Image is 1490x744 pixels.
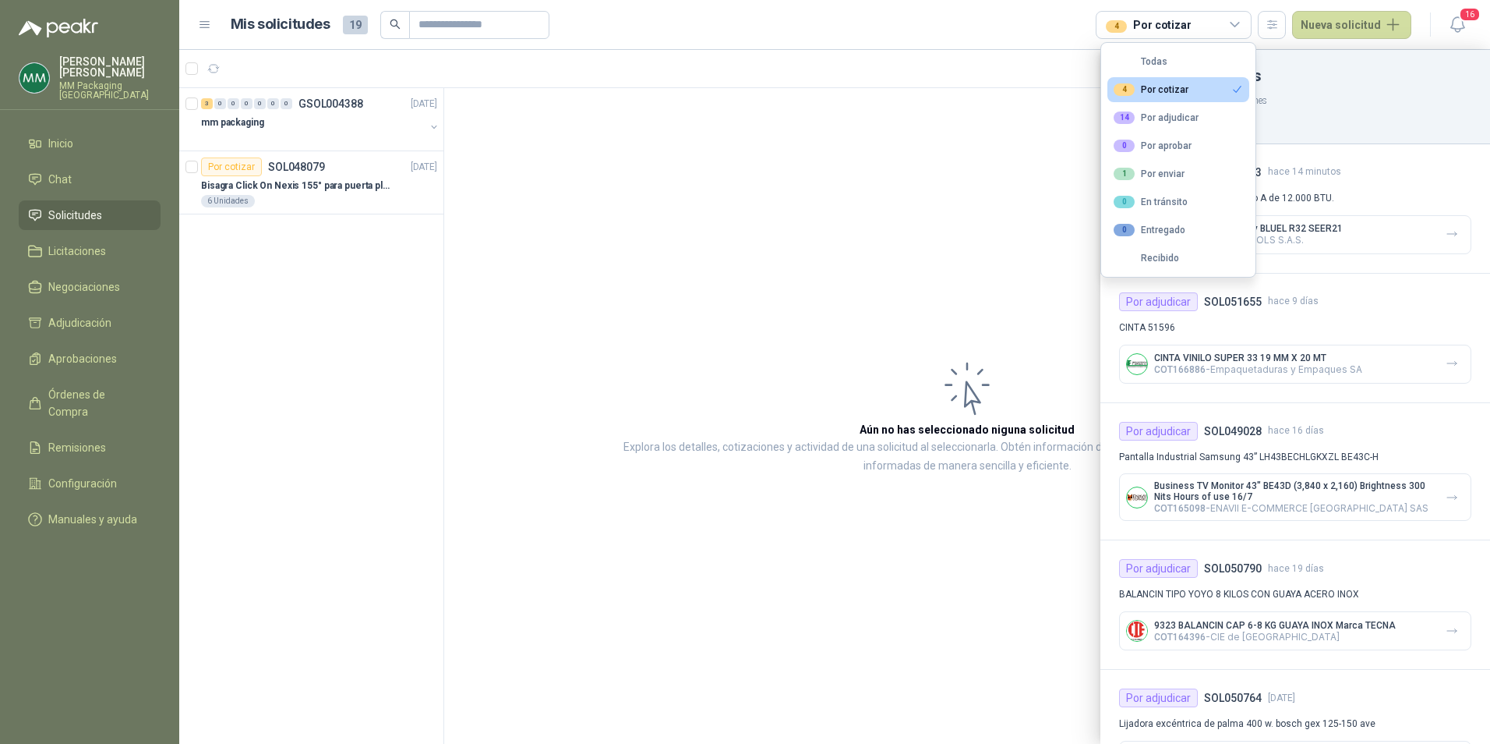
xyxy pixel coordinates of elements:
span: Configuración [48,475,117,492]
a: Aprobaciones [19,344,161,374]
img: Company Logo [19,63,49,93]
p: / Nuevas cotizaciones [1100,89,1490,108]
img: Logo peakr [19,19,98,37]
span: Solicitudes [48,207,102,224]
h1: Mis solicitudes [231,13,330,36]
p: [PERSON_NAME] [PERSON_NAME] [59,56,161,78]
span: hace 16 días [1268,423,1324,438]
span: COT165098 [1154,503,1206,514]
a: Solicitudes [19,200,161,230]
div: 0 [1114,140,1135,152]
p: - Empaquetaduras y Empaques SA [1154,363,1362,375]
h4: SOL049028 [1204,423,1262,440]
p: 9323 BALANCIN CAP 6-8 KG GUAYA INOX Marca TECNA [1154,620,1396,631]
a: Remisiones [19,433,161,462]
a: Chat [19,165,161,194]
span: Inicio [48,135,73,152]
span: hace 19 días [1268,562,1324,576]
button: Nueva solicitud [1292,11,1411,39]
div: Por adjudicar [1119,422,1198,441]
button: Recibido [1107,246,1249,271]
p: Business TV Monitor 43" BE43D (3,840 x 2,160) Brightness 300 Nits Hours of use 16/7 [1154,480,1433,502]
p: Pantalla Industrial Samsung 43” LH43BECHLGKXZL BE43C-H [1119,450,1471,465]
div: 0 [1114,224,1135,236]
span: 16 [1459,7,1481,22]
button: 14Por adjudicar [1107,105,1249,130]
span: hace 14 minutos [1268,165,1341,179]
p: - CIE de [GEOGRAPHIC_DATA] [1154,631,1396,643]
span: Licitaciones [48,243,106,260]
button: 4Por cotizar [1107,77,1249,102]
span: Aprobaciones [48,350,117,367]
span: COT166886 [1154,364,1206,375]
div: Por adjudicar [1119,689,1198,707]
p: Lijadora excéntrica de palma 400 w. bosch gex 125-150 ave [1119,717,1471,732]
div: En tránsito [1114,196,1188,208]
span: search [390,19,401,30]
span: COT164396 [1154,632,1206,643]
div: Por aprobar [1114,140,1192,152]
div: Por adjudicar [1119,559,1198,578]
div: 4 [1114,83,1135,96]
div: 4 [1106,20,1127,33]
button: 16 [1443,11,1471,39]
div: Notificaciones [1158,68,1471,83]
span: Remisiones [48,439,106,456]
p: BALANCIN TIPO YOYO 8 KILOS CON GUAYA ACERO INOX [1119,587,1471,602]
div: Por adjudicar [1114,112,1199,124]
a: Adjudicación [19,308,161,338]
button: 1Por enviar [1107,161,1249,186]
img: Company Logo [1127,354,1147,374]
div: Todas [1114,56,1167,67]
div: Por adjudicar [1119,292,1198,311]
span: 19 [343,16,368,34]
div: 14 [1114,112,1135,124]
div: 1 [1114,168,1135,180]
a: Configuración [19,469,161,498]
span: Negociaciones [48,278,120,296]
div: Por cotizar [1106,16,1191,34]
button: 0En tránsito [1107,190,1249,214]
button: 0Por aprobar [1107,133,1249,158]
span: Manuales y ayuda [48,511,137,528]
a: Manuales y ayuda [19,505,161,534]
div: Entregado [1114,224,1185,236]
button: Todas [1107,49,1249,74]
img: Company Logo [1127,487,1147,508]
p: CINTA 51596 [1119,321,1471,335]
div: 0 [1114,196,1135,208]
div: Por enviar [1114,168,1185,180]
p: aire acondicionado Mini Spli tipo A de 12.000 BTU. [1119,191,1471,206]
span: hace 9 días [1268,294,1319,309]
a: Órdenes de Compra [19,380,161,427]
p: MM Packaging [GEOGRAPHIC_DATA] [59,81,161,100]
button: 0Entregado [1107,218,1249,243]
span: [DATE] [1268,691,1295,706]
a: Negociaciones [19,272,161,302]
div: Por cotizar [1114,83,1188,96]
h4: SOL051655 [1204,293,1262,310]
a: Licitaciones [19,236,161,266]
span: Chat [48,171,72,188]
span: Órdenes de Compra [48,386,146,420]
div: Recibido [1114,253,1179,264]
h4: SOL050790 [1204,560,1262,577]
span: Adjudicación [48,314,111,331]
p: - ENAVII E-COMMERCE [GEOGRAPHIC_DATA] SAS [1154,502,1433,514]
p: CINTA VINILO SUPER 33 19 MM X 20 MT [1154,353,1362,363]
h4: SOL050764 [1204,689,1262,707]
img: Company Logo [1127,621,1147,641]
a: Inicio [19,129,161,158]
